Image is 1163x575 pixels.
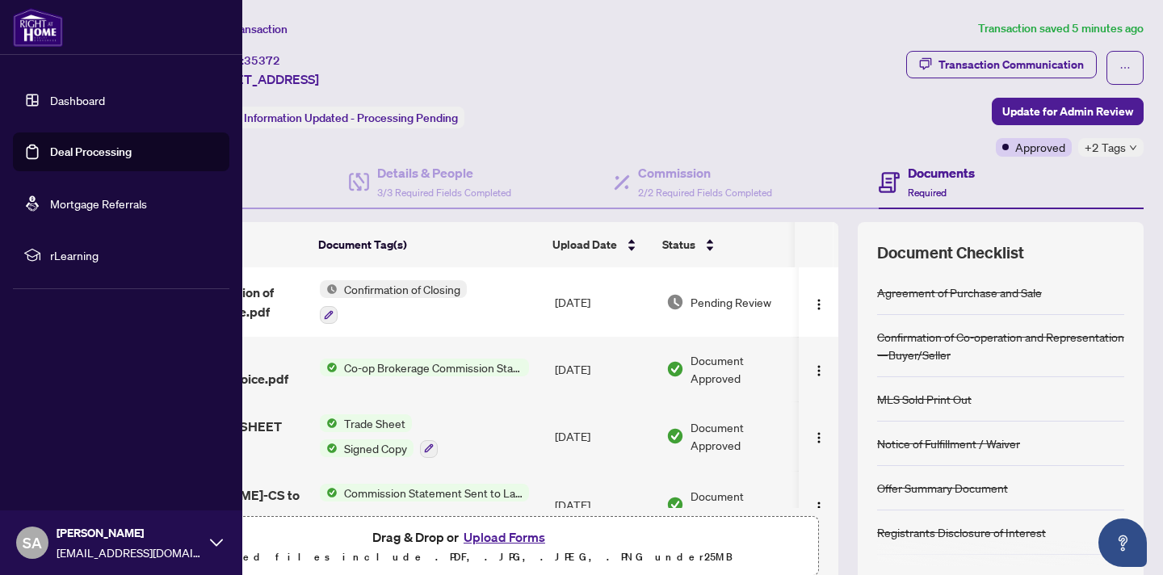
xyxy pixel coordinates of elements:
[320,359,529,376] button: Status IconCo-op Brokerage Commission Statement
[812,298,825,311] img: Logo
[877,241,1024,264] span: Document Checklist
[13,8,63,47] img: logo
[338,414,412,432] span: Trade Sheet
[377,163,511,183] h4: Details & People
[877,434,1020,452] div: Notice of Fulfillment / Waiver
[244,111,458,125] span: Information Updated - Processing Pending
[1119,62,1131,73] span: ellipsis
[978,19,1144,38] article: Transaction saved 5 minutes ago
[877,523,1046,541] div: Registrants Disclosure of Interest
[908,187,947,199] span: Required
[662,236,695,254] span: Status
[23,531,42,554] span: SA
[1129,144,1137,152] span: down
[312,222,546,267] th: Document Tag(s)
[656,222,794,267] th: Status
[50,145,132,159] a: Deal Processing
[812,364,825,377] img: Logo
[666,293,684,311] img: Document Status
[200,69,319,89] span: [STREET_ADDRESS]
[638,163,772,183] h4: Commission
[338,280,467,298] span: Confirmation of Closing
[938,52,1084,78] div: Transaction Communication
[1098,518,1147,567] button: Open asap
[638,187,772,199] span: 2/2 Required Fields Completed
[548,471,660,540] td: [DATE]
[877,390,972,408] div: MLS Sold Print Out
[877,328,1124,363] div: Confirmation of Co-operation and Representation—Buyer/Seller
[691,293,771,311] span: Pending Review
[320,359,338,376] img: Status Icon
[57,544,202,561] span: [EMAIL_ADDRESS][DOMAIN_NAME]
[812,431,825,444] img: Logo
[691,351,792,387] span: Document Approved
[806,356,832,382] button: Logo
[691,418,792,454] span: Document Approved
[548,337,660,401] td: [DATE]
[1002,99,1133,124] span: Update for Admin Review
[877,479,1008,497] div: Offer Summary Document
[1015,138,1065,156] span: Approved
[666,360,684,378] img: Document Status
[50,196,147,211] a: Mortgage Referrals
[114,548,808,567] p: Supported files include .PDF, .JPG, .JPEG, .PNG under 25 MB
[320,414,438,458] button: Status IconTrade SheetStatus IconSigned Copy
[546,222,657,267] th: Upload Date
[1085,138,1126,157] span: +2 Tags
[548,267,660,337] td: [DATE]
[666,496,684,514] img: Document Status
[320,414,338,432] img: Status Icon
[877,283,1042,301] div: Agreement of Purchase and Sale
[552,236,617,254] span: Upload Date
[50,93,105,107] a: Dashboard
[338,439,414,457] span: Signed Copy
[320,280,338,298] img: Status Icon
[906,51,1097,78] button: Transaction Communication
[666,427,684,445] img: Document Status
[320,439,338,457] img: Status Icon
[244,53,280,68] span: 35372
[338,359,529,376] span: Co-op Brokerage Commission Statement
[320,484,338,502] img: Status Icon
[320,280,467,324] button: Status IconConfirmation of Closing
[57,524,202,542] span: [PERSON_NAME]
[992,98,1144,125] button: Update for Admin Review
[806,289,832,315] button: Logo
[50,246,218,264] span: rLearning
[459,527,550,548] button: Upload Forms
[320,484,529,527] button: Status IconCommission Statement Sent to Lawyer
[201,22,288,36] span: View Transaction
[908,163,975,183] h4: Documents
[806,492,832,518] button: Logo
[372,527,550,548] span: Drag & Drop or
[548,401,660,471] td: [DATE]
[200,107,464,128] div: Status:
[377,187,511,199] span: 3/3 Required Fields Completed
[338,484,529,502] span: Commission Statement Sent to Lawyer
[691,487,792,523] span: Document Approved
[812,501,825,514] img: Logo
[806,423,832,449] button: Logo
